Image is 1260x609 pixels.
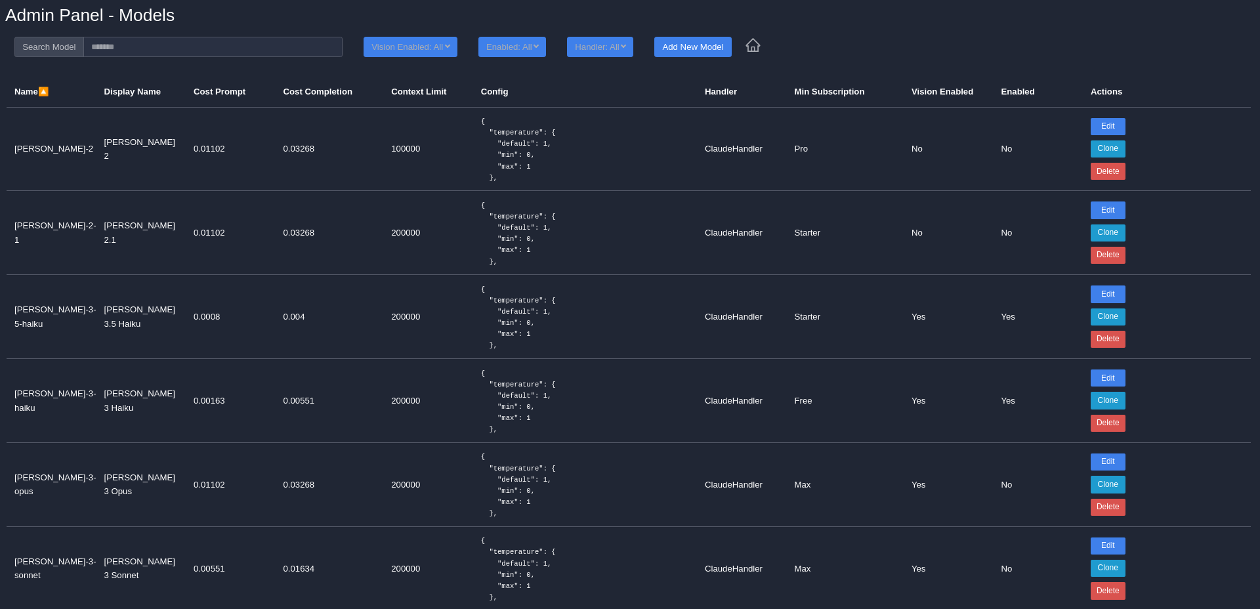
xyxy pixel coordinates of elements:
td: No [993,191,1083,275]
button: Edit [1091,118,1125,135]
div: Config [481,85,689,98]
td: Max [786,442,903,526]
div: Actions [1091,85,1243,98]
div: Min Subscription [794,85,895,98]
td: [PERSON_NAME]-3-opus [7,442,96,526]
td: No [993,442,1083,526]
div: Cost Completion [283,85,376,98]
code: { "temperature": { "default": 1, "min": 0, "max": 1 }, "top_p": { "default": 1, "min": 0, "max": ... [481,117,556,294]
td: 0.03268 [276,442,384,526]
td: 0.03268 [276,191,384,275]
td: [PERSON_NAME]-3-haiku [7,359,96,443]
td: [PERSON_NAME] 3.5 Haiku [96,275,186,359]
td: [PERSON_NAME] 3 Opus [96,442,186,526]
span: Search Model [14,37,84,57]
button: Edit [1091,201,1125,219]
button: Delete [1091,163,1125,180]
td: [PERSON_NAME]-3-5-haiku [7,275,96,359]
button: Clone [1091,476,1125,493]
td: [PERSON_NAME] 2 [96,107,186,191]
td: Free [786,359,903,443]
td: 0.01102 [186,107,276,191]
td: No [904,107,994,191]
td: 100000 [383,107,473,191]
div: Cost Prompt [194,85,268,98]
code: { "temperature": { "default": 1, "min": 0, "max": 1 }, "top_p": { "default": 1, "min": 0, "max": ... [481,285,556,462]
button: Handler: All [567,37,633,57]
td: Yes [904,442,994,526]
td: [PERSON_NAME]-2-1 [7,191,96,275]
button: Enabled: All [478,37,546,57]
button: Clone [1091,140,1125,157]
td: 0.03268 [276,107,384,191]
button: Delete [1091,331,1125,348]
td: ClaudeHandler [697,107,787,191]
button: Edit [1091,285,1125,303]
div: Name 🔼 [14,85,89,98]
td: 200000 [383,275,473,359]
td: Starter [786,191,903,275]
button: Clone [1091,224,1125,241]
td: 0.01102 [186,442,276,526]
button: Clone [1091,560,1125,577]
td: 0.0008 [186,275,276,359]
td: 200000 [383,442,473,526]
td: ClaudeHandler [697,442,787,526]
td: 200000 [383,359,473,443]
td: 0.00163 [186,359,276,443]
button: Edit [1091,369,1125,387]
button: Add New Model [654,37,731,57]
td: 200000 [383,191,473,275]
button: Delete [1091,499,1125,516]
td: Yes [904,275,994,359]
td: [PERSON_NAME] 3 Haiku [96,359,186,443]
div: Vision Enabled [912,85,986,98]
button: Clone [1091,392,1125,409]
td: No [993,107,1083,191]
td: Starter [786,275,903,359]
td: Yes [904,359,994,443]
button: Delete [1091,582,1125,599]
td: 0.01102 [186,191,276,275]
td: 0.00551 [276,359,384,443]
td: Pro [786,107,903,191]
td: No [904,191,994,275]
td: [PERSON_NAME] 2.1 [96,191,186,275]
button: Edit [1091,453,1125,471]
button: Delete [1091,415,1125,432]
td: ClaudeHandler [697,275,787,359]
td: [PERSON_NAME]-2 [7,107,96,191]
button: Edit [1091,537,1125,555]
td: ClaudeHandler [697,191,787,275]
h1: Admin Panel - Models [5,5,175,26]
div: Display Name [104,85,178,98]
td: Yes [993,359,1083,443]
td: Yes [993,275,1083,359]
td: ClaudeHandler [697,359,787,443]
button: Clone [1091,308,1125,325]
code: { "temperature": { "default": 1, "min": 0, "max": 1 }, "top_p": { "default": 1, "min": 0, "max": ... [481,201,556,378]
button: Vision Enabled: All [364,37,457,57]
div: Handler [705,85,779,98]
code: { "temperature": { "default": 1, "min": 0, "max": 1 }, "top_p": { "default": 1, "min": 0, "max": ... [481,369,581,558]
div: Enabled [1001,85,1075,98]
td: 0.004 [276,275,384,359]
button: Delete [1091,247,1125,264]
div: Context Limit [391,85,465,98]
